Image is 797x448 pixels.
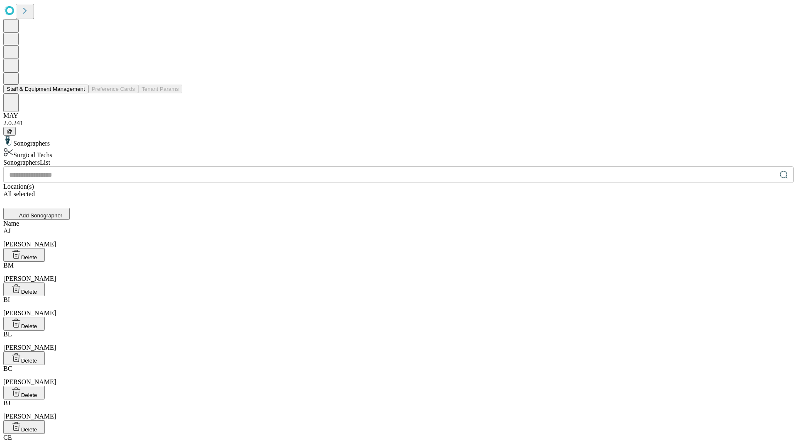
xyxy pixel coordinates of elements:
[3,282,45,296] button: Delete
[3,262,794,282] div: [PERSON_NAME]
[3,248,45,262] button: Delete
[88,85,138,93] button: Preference Cards
[3,399,10,407] span: BJ
[3,399,794,420] div: [PERSON_NAME]
[3,434,12,441] span: CE
[3,147,794,159] div: Surgical Techs
[3,227,794,248] div: [PERSON_NAME]
[21,289,37,295] span: Delete
[19,212,62,219] span: Add Sonographer
[3,365,794,386] div: [PERSON_NAME]
[3,317,45,331] button: Delete
[3,127,16,136] button: @
[21,254,37,261] span: Delete
[21,392,37,398] span: Delete
[7,128,12,134] span: @
[21,358,37,364] span: Delete
[3,296,10,303] span: BI
[3,386,45,399] button: Delete
[3,365,12,372] span: BC
[3,112,794,119] div: MAY
[3,85,88,93] button: Staff & Equipment Management
[3,183,34,190] span: Location(s)
[3,331,12,338] span: BL
[3,159,794,166] div: Sonographers List
[3,296,794,317] div: [PERSON_NAME]
[3,119,794,127] div: 2.0.241
[3,227,11,234] span: AJ
[3,220,794,227] div: Name
[3,262,14,269] span: BM
[3,351,45,365] button: Delete
[3,208,70,220] button: Add Sonographer
[138,85,182,93] button: Tenant Params
[21,426,37,433] span: Delete
[3,136,794,147] div: Sonographers
[3,420,45,434] button: Delete
[3,331,794,351] div: [PERSON_NAME]
[3,190,794,198] div: All selected
[21,323,37,329] span: Delete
